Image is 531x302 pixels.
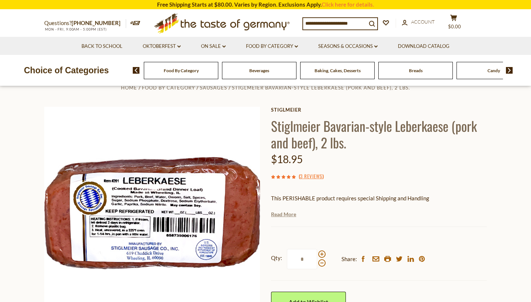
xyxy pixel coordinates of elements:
span: $0.00 [448,24,461,29]
a: Oktoberfest [143,42,181,50]
a: Home [121,85,137,91]
a: Back to School [81,42,122,50]
a: Food By Category [142,85,195,91]
a: Download Catalog [398,42,450,50]
a: 3 Reviews [300,172,322,180]
a: Stiglmeier [271,107,487,113]
img: previous arrow [133,67,140,74]
p: Questions? [44,18,126,28]
a: Read More [271,211,296,218]
a: Breads [409,68,423,73]
a: Click here for details. [322,1,374,8]
a: Sausages [200,85,227,91]
a: Food By Category [246,42,298,50]
span: ( ) [299,172,324,180]
p: This PERISHABLE product requires special Shipping and Handling [271,194,487,203]
button: $0.00 [442,14,465,33]
a: Stiglmeier Bavarian-style Leberkaese (pork and beef), 2 lbs. [232,85,410,91]
h1: Stiglmeier Bavarian-style Leberkaese (pork and beef), 2 lbs. [271,117,487,151]
li: We will ship this product in heat-protective packaging and ice. [278,208,487,218]
a: Beverages [249,68,269,73]
a: Seasons & Occasions [318,42,378,50]
span: Share: [341,254,357,264]
a: Food By Category [164,68,199,73]
a: Account [402,18,435,26]
img: next arrow [506,67,513,74]
span: Account [411,19,435,25]
input: Qty: [287,249,317,269]
span: MON - FRI, 9:00AM - 5:00PM (EST) [44,27,107,31]
a: On Sale [201,42,226,50]
span: $18.95 [271,153,303,165]
a: Candy [487,68,500,73]
a: [PHONE_NUMBER] [72,20,121,26]
a: Baking, Cakes, Desserts [315,68,361,73]
strong: Qty: [271,253,282,263]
